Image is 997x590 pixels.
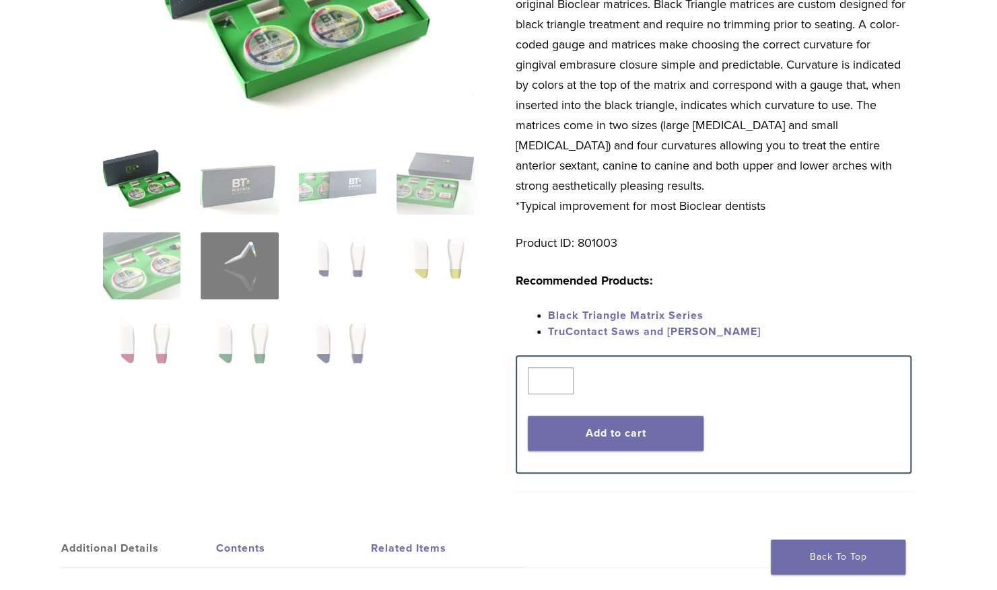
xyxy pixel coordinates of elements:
img: Black Triangle (BT) Kit - Image 2 [201,147,278,215]
a: Back To Top [771,540,905,575]
img: Black Triangle (BT) Kit - Image 3 [299,147,376,215]
img: Black Triangle (BT) Kit - Image 5 [103,232,180,299]
a: TruContact Saws and [PERSON_NAME] [548,325,761,338]
img: Black Triangle (BT) Kit - Image 4 [397,147,474,215]
img: Intro-Black-Triangle-Kit-6-Copy-e1548792917662-324x324.jpg [103,147,180,215]
a: Black Triangle Matrix Series [548,309,703,322]
img: Black Triangle (BT) Kit - Image 11 [299,317,376,384]
a: Contents [216,529,371,567]
button: Add to cart [528,416,703,451]
img: Black Triangle (BT) Kit - Image 8 [397,232,474,299]
p: Product ID: 801003 [516,233,912,253]
img: Black Triangle (BT) Kit - Image 6 [201,232,278,299]
a: Additional Details [61,529,216,567]
img: Black Triangle (BT) Kit - Image 7 [299,232,376,299]
img: Black Triangle (BT) Kit - Image 9 [103,317,180,384]
strong: Recommended Products: [516,273,653,288]
img: Black Triangle (BT) Kit - Image 10 [201,317,278,384]
a: Related Items [371,529,526,567]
